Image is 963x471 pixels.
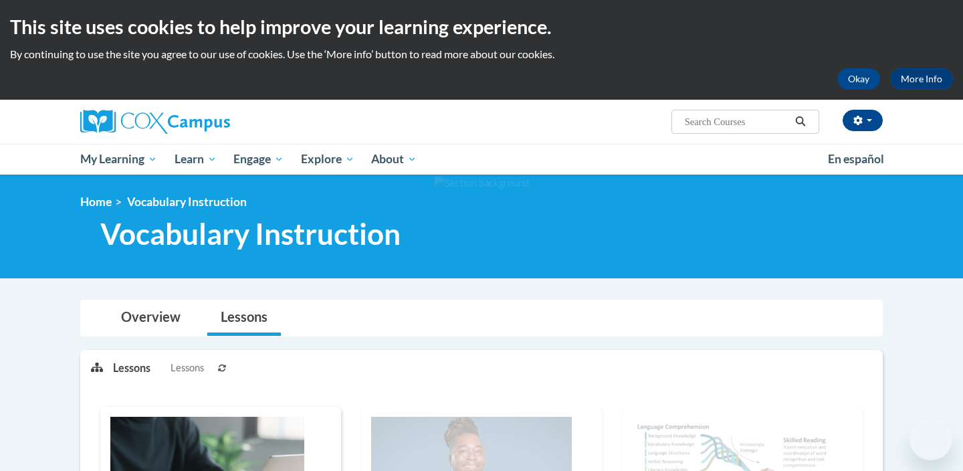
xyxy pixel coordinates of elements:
a: Home [80,195,112,209]
p: By continuing to use the site you agree to our use of cookies. Use the ‘More info’ button to read... [10,47,953,62]
span: Engage [233,151,284,167]
button: Okay [837,68,880,90]
a: Lessons [207,300,281,336]
span: About [371,151,417,167]
a: My Learning [72,144,166,175]
iframe: Button to launch messaging window [909,417,952,460]
p: Lessons [113,361,150,375]
a: Learn [166,144,225,175]
button: Account Settings [843,110,883,131]
a: Cox Campus [80,110,334,134]
span: My Learning [80,151,157,167]
span: Vocabulary Instruction [127,195,247,209]
a: Overview [108,300,194,336]
img: Section background [434,176,529,191]
span: Lessons [171,361,204,375]
img: Cox Campus [80,110,230,134]
a: Engage [225,144,292,175]
a: En español [819,145,893,173]
a: Explore [292,144,363,175]
div: Main menu [60,144,903,175]
span: Explore [301,151,354,167]
h2: This site uses cookies to help improve your learning experience. [10,13,953,40]
input: Search Courses [683,114,790,130]
a: About [363,144,426,175]
span: Learn [175,151,217,167]
span: Vocabulary Instruction [100,216,401,252]
button: Search [790,114,811,130]
a: More Info [890,68,953,90]
span: En español [828,152,884,166]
